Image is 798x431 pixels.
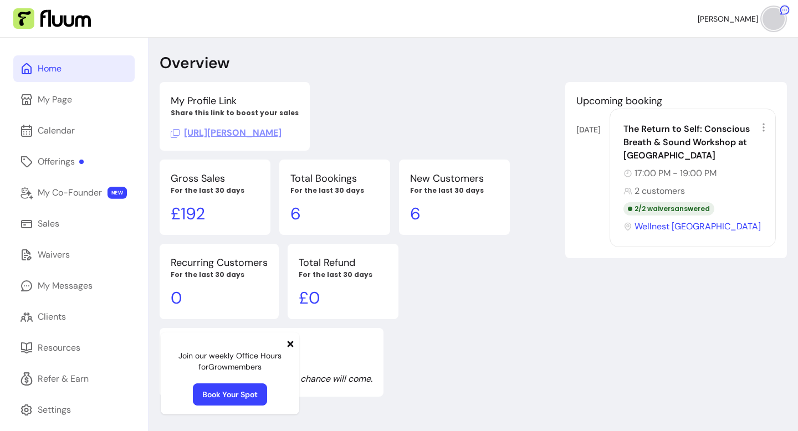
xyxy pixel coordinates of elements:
[171,204,259,224] p: £ 192
[698,8,785,30] button: avatar[PERSON_NAME]
[38,248,70,261] div: Waivers
[171,93,299,109] p: My Profile Link
[160,53,229,73] p: Overview
[108,187,127,199] span: NEW
[290,186,379,195] p: For the last 30 days
[38,310,66,324] div: Clients
[38,372,89,386] div: Refer & Earn
[38,279,93,293] div: My Messages
[410,186,499,195] p: For the last 30 days
[13,304,135,330] a: Clients
[410,171,499,186] p: New Customers
[623,184,769,198] div: 2 customers
[13,397,135,423] a: Settings
[38,217,59,230] div: Sales
[623,122,769,162] div: The Return to Self: Conscious Breath & Sound Workshop at [GEOGRAPHIC_DATA]
[170,350,290,372] p: Join our weekly Office Hours for Grow members
[13,211,135,237] a: Sales
[171,171,259,186] p: Gross Sales
[38,186,102,199] div: My Co-Founder
[38,341,80,355] div: Resources
[698,13,758,24] span: [PERSON_NAME]
[623,167,769,180] div: 17:00 PM - 19:00 PM
[38,93,72,106] div: My Page
[38,62,62,75] div: Home
[13,366,135,392] a: Refer & Earn
[13,335,135,361] a: Resources
[576,93,776,109] p: Upcoming booking
[299,255,387,270] p: Total Refund
[576,124,610,135] div: [DATE]
[299,288,387,308] p: £ 0
[13,8,91,29] img: Fluum Logo
[299,270,387,279] p: For the last 30 days
[38,124,75,137] div: Calendar
[171,109,299,117] p: Share this link to boost your sales
[171,255,268,270] p: Recurring Customers
[171,288,268,308] p: 0
[623,202,714,215] div: 2 / 2 waivers answered
[13,273,135,299] a: My Messages
[38,403,71,417] div: Settings
[13,179,135,206] a: My Co-Founder NEW
[171,186,259,195] p: For the last 30 days
[13,86,135,113] a: My Page
[171,270,268,279] p: For the last 30 days
[290,171,379,186] p: Total Bookings
[13,55,135,82] a: Home
[171,127,282,138] span: Click to copy
[290,204,379,224] p: 6
[635,220,761,233] span: Wellnest [GEOGRAPHIC_DATA]
[193,383,267,406] a: Book Your Spot
[410,204,499,224] p: 6
[13,148,135,175] a: Offerings
[38,155,84,168] div: Offerings
[13,117,135,144] a: Calendar
[13,242,135,268] a: Waivers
